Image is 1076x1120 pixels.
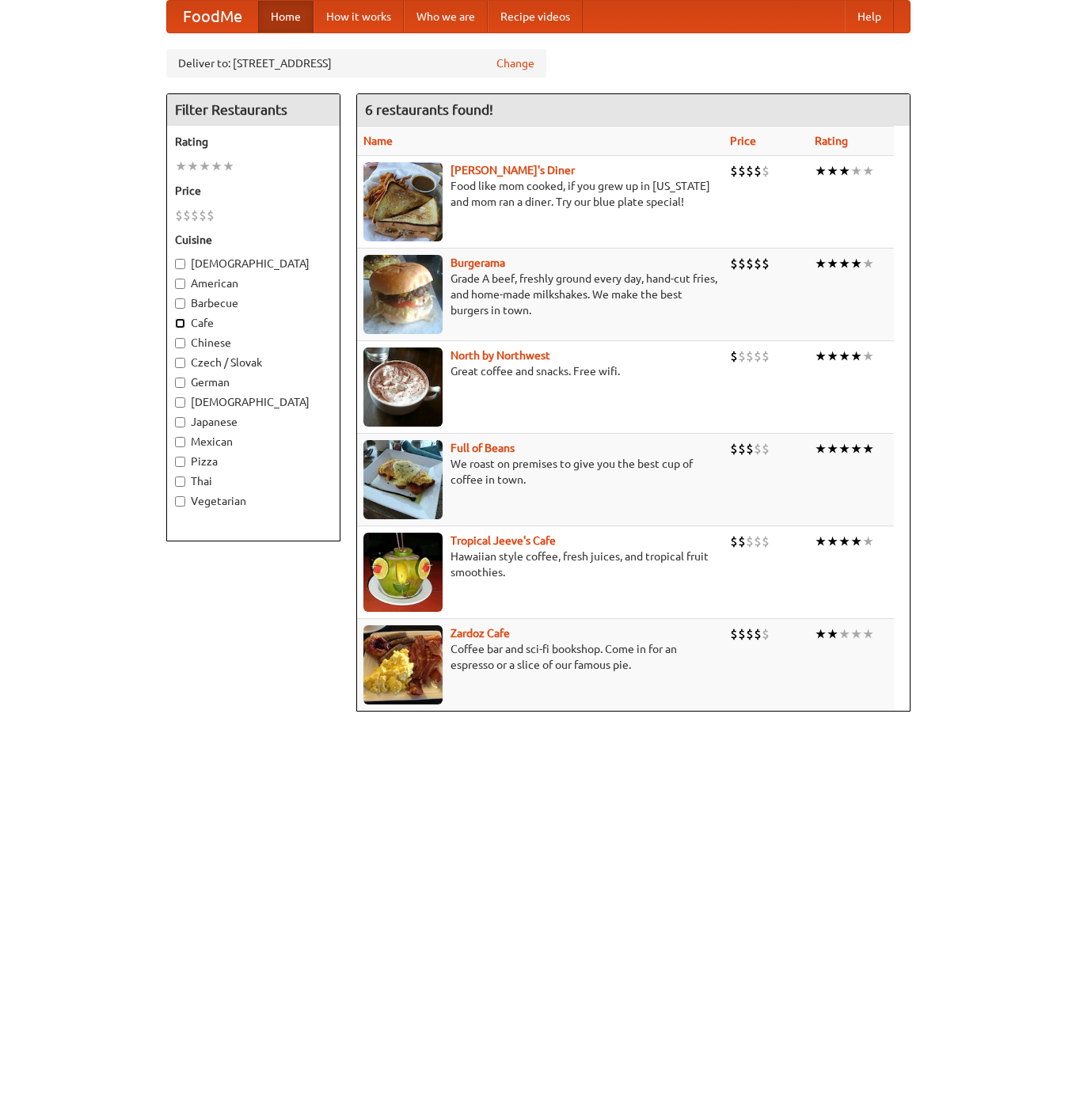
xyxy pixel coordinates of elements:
[827,440,838,457] li: ★
[762,440,770,457] li: $
[175,394,332,410] label: [DEMOGRAPHIC_DATA]
[815,162,827,180] li: ★
[363,625,443,704] img: zardoz.jpg
[815,440,827,457] li: ★
[175,457,185,467] input: Pizza
[746,625,754,643] li: $
[838,440,850,457] li: ★
[451,164,575,177] a: [PERSON_NAME]'s Diner
[175,279,185,289] input: American
[730,255,738,272] li: $
[175,358,185,368] input: Czech / Slovak
[730,347,738,365] li: $
[762,162,770,180] li: $
[451,534,556,547] a: Tropical Jeeve's Cafe
[175,473,332,489] label: Thai
[746,162,754,180] li: $
[862,162,874,180] li: ★
[167,1,258,32] a: FoodMe
[488,1,583,32] a: Recipe videos
[746,533,754,550] li: $
[175,476,185,487] input: Thai
[754,347,762,365] li: $
[199,207,207,224] li: $
[862,347,874,365] li: ★
[762,347,770,365] li: $
[850,625,862,643] li: ★
[175,207,183,224] li: $
[815,533,827,550] li: ★
[363,549,717,580] p: Hawaiian style coffee, fresh juices, and tropical fruit smoothies.
[451,256,505,269] a: Burgerama
[175,454,332,469] label: Pizza
[815,255,827,272] li: ★
[838,162,850,180] li: ★
[175,355,332,370] label: Czech / Slovak
[827,162,838,180] li: ★
[175,134,332,150] h5: Rating
[815,625,827,643] li: ★
[850,255,862,272] li: ★
[754,162,762,180] li: $
[738,162,746,180] li: $
[187,158,199,175] li: ★
[363,363,717,379] p: Great coffee and snacks. Free wifi.
[862,533,874,550] li: ★
[746,440,754,457] li: $
[199,158,211,175] li: ★
[363,641,717,673] p: Coffee bar and sci-fi bookshop. Come in for an espresso or a slice of our famous pie.
[496,55,534,71] a: Change
[738,533,746,550] li: $
[167,94,340,126] h4: Filter Restaurants
[730,135,756,147] a: Price
[746,347,754,365] li: $
[451,349,550,362] a: North by Northwest
[175,256,332,271] label: [DEMOGRAPHIC_DATA]
[175,496,185,507] input: Vegetarian
[815,135,848,147] a: Rating
[363,533,443,612] img: jeeves.jpg
[850,440,862,457] li: ★
[363,456,717,488] p: We roast on premises to give you the best cup of coffee in town.
[175,232,332,248] h5: Cuisine
[175,437,185,447] input: Mexican
[175,315,332,331] label: Cafe
[738,347,746,365] li: $
[827,255,838,272] li: ★
[175,259,185,269] input: [DEMOGRAPHIC_DATA]
[175,378,185,388] input: German
[365,102,493,117] ng-pluralize: 6 restaurants found!
[827,347,838,365] li: ★
[183,207,191,224] li: $
[175,397,185,408] input: [DEMOGRAPHIC_DATA]
[850,347,862,365] li: ★
[730,440,738,457] li: $
[827,533,838,550] li: ★
[730,625,738,643] li: $
[207,207,215,224] li: $
[166,49,546,78] div: Deliver to: [STREET_ADDRESS]
[404,1,488,32] a: Who we are
[738,255,746,272] li: $
[191,207,199,224] li: $
[738,440,746,457] li: $
[845,1,894,32] a: Help
[850,162,862,180] li: ★
[314,1,404,32] a: How it works
[363,178,717,210] p: Food like mom cooked, if you grew up in [US_STATE] and mom ran a diner. Try our blue plate special!
[451,442,515,454] a: Full of Beans
[175,335,332,351] label: Chinese
[175,338,185,348] input: Chinese
[754,255,762,272] li: $
[838,533,850,550] li: ★
[175,295,332,311] label: Barbecue
[175,298,185,309] input: Barbecue
[754,440,762,457] li: $
[175,417,185,427] input: Japanese
[451,627,510,640] b: Zardoz Cafe
[175,158,187,175] li: ★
